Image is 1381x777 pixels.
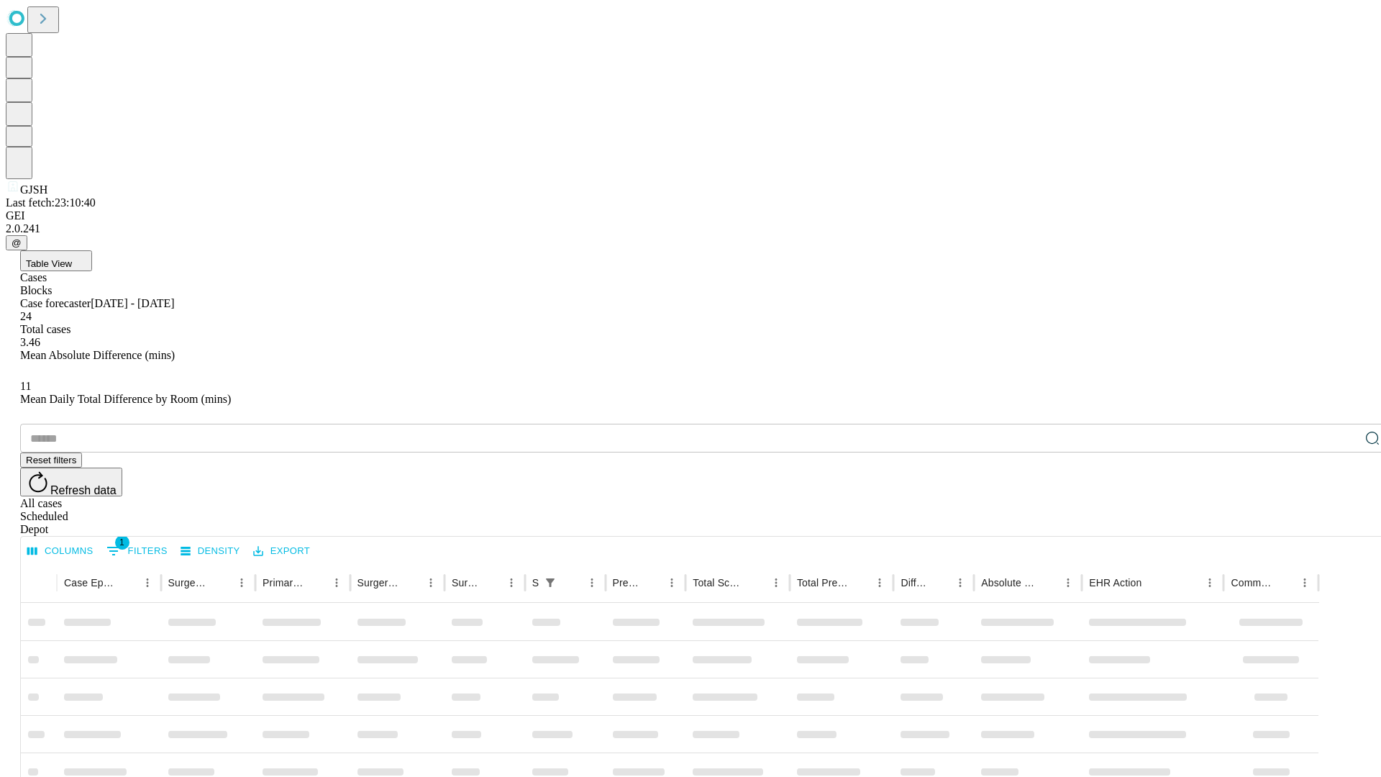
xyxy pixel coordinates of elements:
button: Sort [306,573,327,593]
button: Sort [1143,573,1163,593]
span: [DATE] - [DATE] [91,297,174,309]
button: Sort [746,573,766,593]
div: Difference [901,577,929,589]
button: Menu [501,573,521,593]
button: Density [177,540,244,563]
button: Menu [950,573,970,593]
button: Sort [117,573,137,593]
span: Table View [26,258,72,269]
div: Total Scheduled Duration [693,577,744,589]
button: Menu [662,573,682,593]
button: Menu [232,573,252,593]
div: 2.0.241 [6,222,1375,235]
button: Reset filters [20,453,82,468]
button: Menu [582,573,602,593]
button: Menu [327,573,347,593]
div: GEI [6,209,1375,222]
button: Sort [401,573,421,593]
button: Select columns [24,540,97,563]
button: Sort [1038,573,1058,593]
button: Sort [211,573,232,593]
span: Case forecaster [20,297,91,309]
button: Sort [1275,573,1295,593]
span: Total cases [20,323,70,335]
span: @ [12,237,22,248]
div: Surgeon Name [168,577,210,589]
button: Sort [930,573,950,593]
span: Refresh data [50,484,117,496]
div: Comments [1231,577,1272,589]
span: Mean Daily Total Difference by Room (mins) [20,393,231,405]
span: 11 [20,380,31,392]
button: Sort [642,573,662,593]
button: Export [250,540,314,563]
button: Menu [766,573,786,593]
button: Show filters [540,573,560,593]
button: Table View [20,250,92,271]
button: Menu [421,573,441,593]
div: Primary Service [263,577,304,589]
div: Surgery Date [452,577,480,589]
button: Menu [870,573,890,593]
button: Show filters [103,540,171,563]
div: EHR Action [1089,577,1141,589]
span: 1 [115,535,129,550]
button: Sort [481,573,501,593]
div: Surgery Name [357,577,399,589]
div: Predicted In Room Duration [613,577,641,589]
span: GJSH [20,183,47,196]
button: Menu [1058,573,1078,593]
button: Refresh data [20,468,122,496]
button: @ [6,235,27,250]
button: Menu [1295,573,1315,593]
span: Mean Absolute Difference (mins) [20,349,175,361]
div: Case Epic Id [64,577,116,589]
span: 3.46 [20,336,40,348]
button: Sort [849,573,870,593]
span: Reset filters [26,455,76,465]
div: 1 active filter [540,573,560,593]
span: Last fetch: 23:10:40 [6,196,96,209]
div: Absolute Difference [981,577,1036,589]
div: Total Predicted Duration [797,577,849,589]
button: Sort [562,573,582,593]
div: Scheduled In Room Duration [532,577,539,589]
button: Menu [1200,573,1220,593]
span: 24 [20,310,32,322]
button: Menu [137,573,158,593]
